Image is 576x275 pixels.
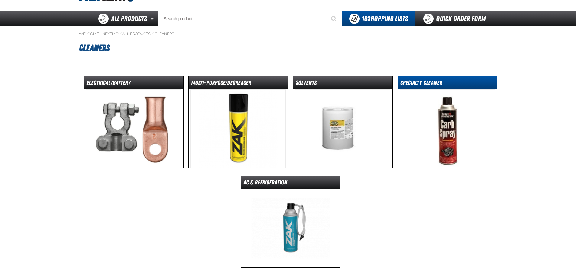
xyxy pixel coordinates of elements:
[189,79,288,89] dt: Multi-Purpose/Degreaser
[342,11,415,26] button: You have 10 Shopping Lists. Open to view details
[398,76,497,168] a: Specialty Cleaner
[362,14,408,23] span: Shopping Lists
[79,31,119,36] a: Welcome - Nexemo
[327,11,342,26] button: Start Searching
[293,79,392,89] dt: Solvents
[86,89,181,168] img: Electrical/Battery
[295,89,390,168] img: Solvents
[400,89,495,168] img: Specialty Cleaner
[79,31,497,36] nav: Breadcrumbs
[84,79,183,89] dt: Electrical/Battery
[155,31,174,36] a: Cleaners
[84,76,184,168] a: Electrical/Battery
[362,14,367,23] strong: 10
[241,176,340,268] a: AC & Refrigeration
[415,11,497,26] a: Quick Order Form
[119,31,122,36] span: /
[158,11,342,26] input: Search
[122,31,151,36] a: All Products
[188,76,288,168] a: Multi-Purpose/Degreaser
[79,40,497,56] h1: Cleaners
[398,79,497,89] dt: Specialty Cleaner
[111,13,147,24] span: All Products
[151,31,154,36] span: /
[241,178,340,189] dt: AC & Refrigeration
[243,189,338,267] img: AC & Refrigeration
[148,11,158,26] button: Open All Products pages
[293,76,393,168] a: Solvents
[190,89,286,168] img: Multi-Purpose/Degreaser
